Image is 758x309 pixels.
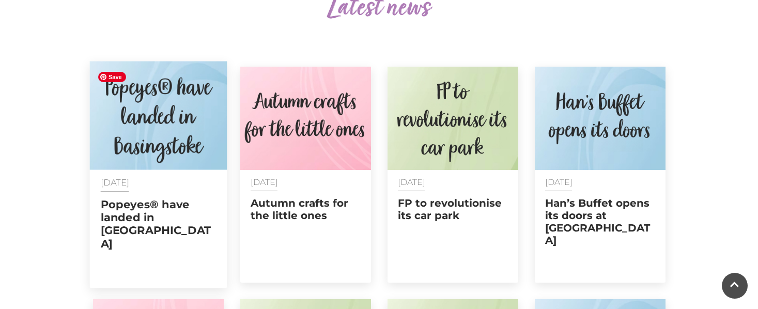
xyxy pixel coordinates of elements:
p: [DATE] [545,178,655,187]
h2: Popeyes® have landed in [GEOGRAPHIC_DATA] [100,198,216,250]
h2: FP to revolutionise its car park [398,197,508,222]
a: [DATE] Popeyes® have landed in [GEOGRAPHIC_DATA] [89,61,227,288]
a: [DATE] FP to revolutionise its car park [388,67,518,283]
h2: Han’s Buffet opens its doors at [GEOGRAPHIC_DATA] [545,197,655,246]
span: Save [98,72,126,82]
p: [DATE] [251,178,361,187]
p: [DATE] [398,178,508,187]
a: [DATE] Autumn crafts for the little ones [240,67,371,283]
p: [DATE] [100,178,216,187]
h2: Autumn crafts for the little ones [251,197,361,222]
a: [DATE] Han’s Buffet opens its doors at [GEOGRAPHIC_DATA] [535,67,666,283]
